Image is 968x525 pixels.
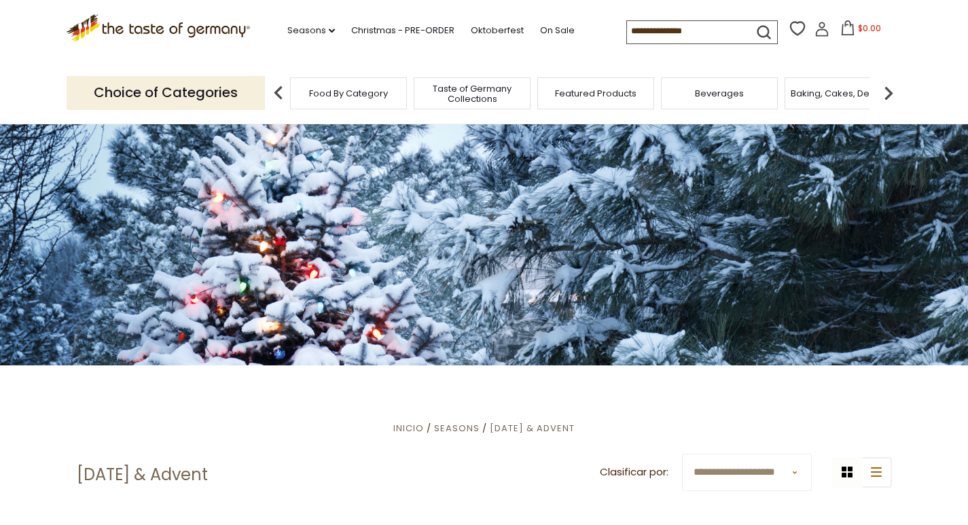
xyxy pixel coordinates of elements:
[540,23,575,38] a: On Sale
[418,84,526,104] a: Taste of Germany Collections
[858,22,881,34] span: $0.00
[555,88,637,98] a: Featured Products
[832,20,890,41] button: $0.00
[600,464,668,481] label: Clasificar por:
[265,79,292,107] img: previous arrow
[434,422,480,435] a: Seasons
[471,23,524,38] a: Oktoberfest
[875,79,902,107] img: next arrow
[309,88,388,98] a: Food By Category
[695,88,744,98] a: Beverages
[77,465,208,485] h1: [DATE] & Advent
[393,422,424,435] a: Inicio
[490,422,575,435] a: [DATE] & Advent
[67,76,265,109] p: Choice of Categories
[287,23,335,38] a: Seasons
[351,23,454,38] a: Christmas - PRE-ORDER
[791,88,896,98] a: Baking, Cakes, Desserts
